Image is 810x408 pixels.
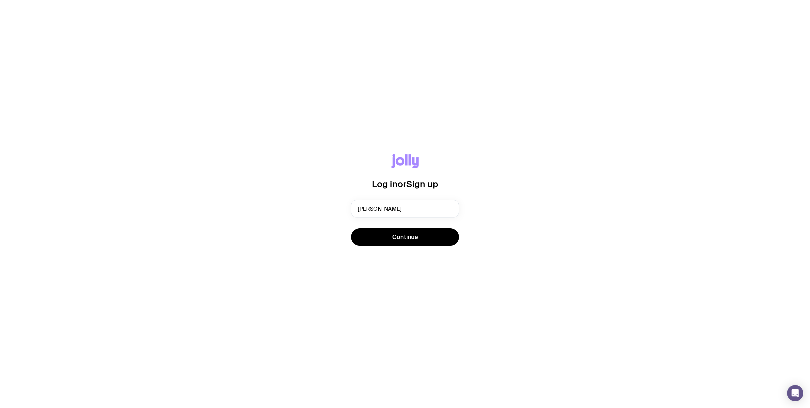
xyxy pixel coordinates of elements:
[351,228,459,246] button: Continue
[787,385,803,401] div: Open Intercom Messenger
[398,179,406,189] span: or
[351,200,459,217] input: you@email.com
[392,233,418,241] span: Continue
[406,179,438,189] span: Sign up
[372,179,398,189] span: Log in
